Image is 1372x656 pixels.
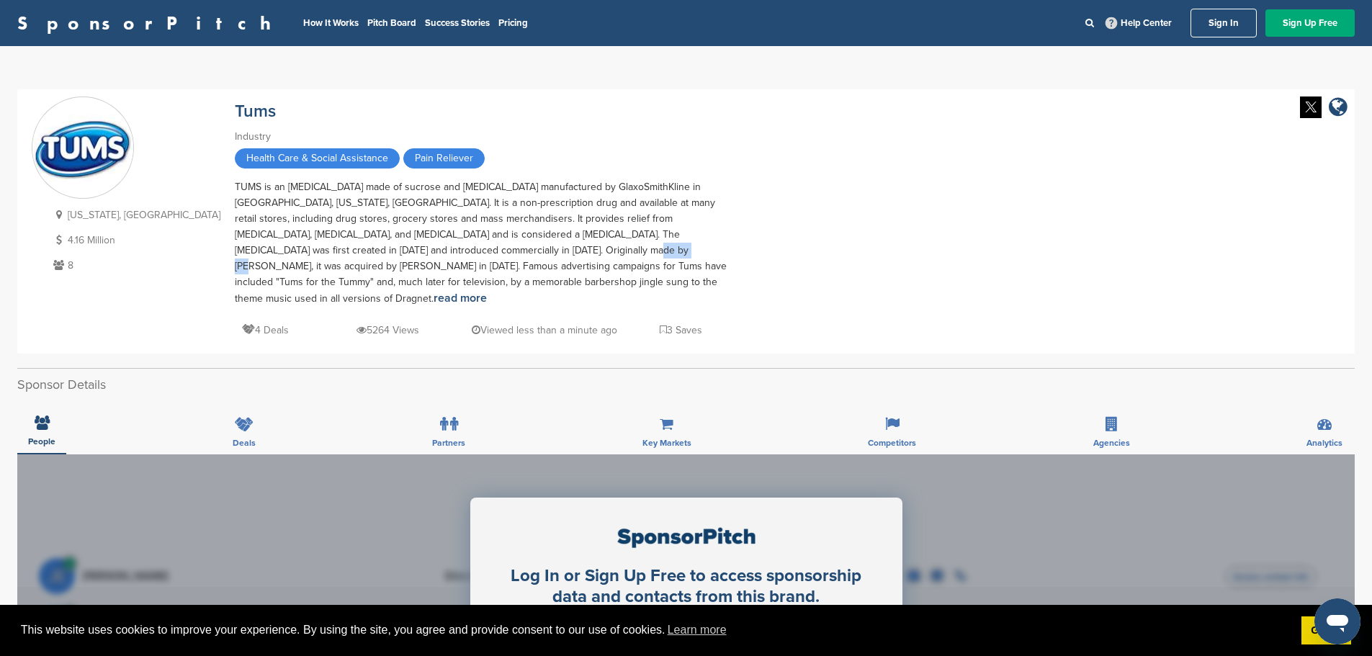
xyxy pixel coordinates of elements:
img: Twitter white [1300,96,1322,118]
span: Pain Reliever [403,148,485,169]
span: Deals [233,439,256,447]
iframe: Button to launch messaging window [1314,598,1360,644]
span: Agencies [1093,439,1130,447]
span: Partners [432,439,465,447]
a: learn more about cookies [665,619,729,641]
a: Sign In [1191,9,1257,37]
span: Health Care & Social Assistance [235,148,400,169]
p: Viewed less than a minute ago [472,321,617,339]
a: Tums [235,101,276,122]
span: Analytics [1306,439,1342,447]
div: Industry [235,129,739,145]
a: Pricing [498,17,528,29]
span: Competitors [868,439,916,447]
p: 8 [50,256,220,274]
p: [US_STATE], [GEOGRAPHIC_DATA] [50,206,220,224]
p: 5264 Views [357,321,419,339]
a: company link [1329,96,1348,120]
h2: Sponsor Details [17,375,1355,395]
span: People [28,437,55,446]
a: read more [434,291,487,305]
p: 4 Deals [242,321,289,339]
a: How It Works [303,17,359,29]
p: 4.16 Million [50,231,220,249]
a: dismiss cookie message [1301,616,1351,645]
a: Sign Up Free [1265,9,1355,37]
span: Key Markets [642,439,691,447]
div: TUMS is an [MEDICAL_DATA] made of sucrose and [MEDICAL_DATA] manufactured by GlaxoSmithKline in [... [235,179,739,307]
div: Log In or Sign Up Free to access sponsorship data and contacts from this brand. [496,566,877,608]
span: This website uses cookies to improve your experience. By using the site, you agree and provide co... [21,619,1290,641]
img: Sponsorpitch & Tums [32,114,133,181]
a: Success Stories [425,17,490,29]
a: Pitch Board [367,17,416,29]
a: Help Center [1103,14,1175,32]
p: 3 Saves [660,321,702,339]
a: SponsorPitch [17,14,280,32]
